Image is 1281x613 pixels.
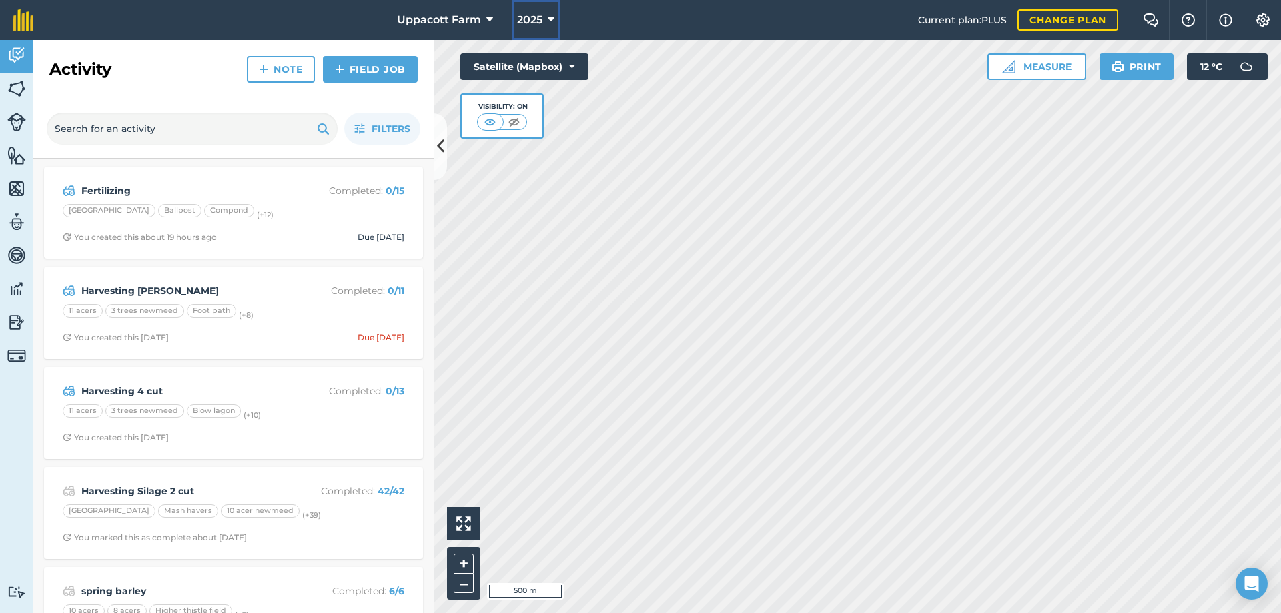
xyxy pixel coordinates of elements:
button: – [454,574,474,593]
strong: spring barley [81,584,293,598]
img: svg+xml;base64,PHN2ZyB4bWxucz0iaHR0cDovL3d3dy53My5vcmcvMjAwMC9zdmciIHdpZHRoPSI1NiIgaGVpZ2h0PSI2MC... [7,79,26,99]
strong: 0 / 13 [386,385,404,397]
input: Search for an activity [47,113,338,145]
strong: 42 / 42 [378,485,404,497]
strong: Harvesting Silage 2 cut [81,484,293,498]
a: Note [247,56,315,83]
div: 11 acers [63,304,103,318]
h2: Activity [49,59,111,80]
small: (+ 12 ) [257,210,274,219]
img: svg+xml;base64,PHN2ZyB4bWxucz0iaHR0cDovL3d3dy53My5vcmcvMjAwMC9zdmciIHdpZHRoPSIxNyIgaGVpZ2h0PSIxNy... [1219,12,1232,28]
strong: Harvesting [PERSON_NAME] [81,283,293,298]
img: fieldmargin Logo [13,9,33,31]
div: Open Intercom Messenger [1236,568,1268,600]
div: Mash havers [158,504,218,518]
p: Completed : [298,283,404,298]
div: Due [DATE] [358,332,404,343]
span: Current plan : PLUS [918,13,1007,27]
span: Uppacott Farm [397,12,481,28]
img: svg+xml;base64,PD94bWwgdmVyc2lvbj0iMS4wIiBlbmNvZGluZz0idXRmLTgiPz4KPCEtLSBHZW5lcmF0b3I6IEFkb2JlIE... [63,283,75,299]
img: svg+xml;base64,PD94bWwgdmVyc2lvbj0iMS4wIiBlbmNvZGluZz0idXRmLTgiPz4KPCEtLSBHZW5lcmF0b3I6IEFkb2JlIE... [7,312,26,332]
p: Completed : [298,183,404,198]
small: (+ 10 ) [244,410,261,420]
div: 10 acer newmeed [221,504,300,518]
img: svg+xml;base64,PD94bWwgdmVyc2lvbj0iMS4wIiBlbmNvZGluZz0idXRmLTgiPz4KPCEtLSBHZW5lcmF0b3I6IEFkb2JlIE... [63,183,75,199]
strong: 6 / 6 [389,585,404,597]
div: Compond [204,204,254,217]
img: svg+xml;base64,PHN2ZyB4bWxucz0iaHR0cDovL3d3dy53My5vcmcvMjAwMC9zdmciIHdpZHRoPSI1MCIgaGVpZ2h0PSI0MC... [506,115,522,129]
img: Two speech bubbles overlapping with the left bubble in the forefront [1143,13,1159,27]
img: svg+xml;base64,PD94bWwgdmVyc2lvbj0iMS4wIiBlbmNvZGluZz0idXRmLTgiPz4KPCEtLSBHZW5lcmF0b3I6IEFkb2JlIE... [7,212,26,232]
a: Change plan [1017,9,1118,31]
img: svg+xml;base64,PD94bWwgdmVyc2lvbj0iMS4wIiBlbmNvZGluZz0idXRmLTgiPz4KPCEtLSBHZW5lcmF0b3I6IEFkb2JlIE... [7,586,26,598]
img: svg+xml;base64,PHN2ZyB4bWxucz0iaHR0cDovL3d3dy53My5vcmcvMjAwMC9zdmciIHdpZHRoPSIxNCIgaGVpZ2h0PSIyNC... [335,61,344,77]
small: (+ 39 ) [302,510,321,520]
a: Harvesting 4 cutCompleted: 0/1311 acers3 trees newmeedBlow lagon(+10)Clock with arrow pointing cl... [52,375,415,451]
a: FertilizingCompleted: 0/15[GEOGRAPHIC_DATA]BallpostCompond(+12)Clock with arrow pointing clockwis... [52,175,415,251]
a: Harvesting Silage 2 cutCompleted: 42/42[GEOGRAPHIC_DATA]Mash havers10 acer newmeed(+39)Clock with... [52,475,415,551]
img: svg+xml;base64,PHN2ZyB4bWxucz0iaHR0cDovL3d3dy53My5vcmcvMjAwMC9zdmciIHdpZHRoPSI1NiIgaGVpZ2h0PSI2MC... [7,145,26,165]
img: svg+xml;base64,PD94bWwgdmVyc2lvbj0iMS4wIiBlbmNvZGluZz0idXRmLTgiPz4KPCEtLSBHZW5lcmF0b3I6IEFkb2JlIE... [7,279,26,299]
div: 3 trees newmeed [105,304,184,318]
div: You marked this as complete about [DATE] [63,532,247,543]
button: Print [1100,53,1174,80]
div: You created this [DATE] [63,432,169,443]
p: Completed : [298,384,404,398]
button: Measure [987,53,1086,80]
span: Filters [372,121,410,136]
img: svg+xml;base64,PD94bWwgdmVyc2lvbj0iMS4wIiBlbmNvZGluZz0idXRmLTgiPz4KPCEtLSBHZW5lcmF0b3I6IEFkb2JlIE... [7,113,26,131]
img: A question mark icon [1180,13,1196,27]
img: Clock with arrow pointing clockwise [63,333,71,342]
img: svg+xml;base64,PD94bWwgdmVyc2lvbj0iMS4wIiBlbmNvZGluZz0idXRmLTgiPz4KPCEtLSBHZW5lcmF0b3I6IEFkb2JlIE... [7,346,26,365]
img: svg+xml;base64,PD94bWwgdmVyc2lvbj0iMS4wIiBlbmNvZGluZz0idXRmLTgiPz4KPCEtLSBHZW5lcmF0b3I6IEFkb2JlIE... [7,45,26,65]
div: [GEOGRAPHIC_DATA] [63,204,155,217]
img: A cog icon [1255,13,1271,27]
img: svg+xml;base64,PD94bWwgdmVyc2lvbj0iMS4wIiBlbmNvZGluZz0idXRmLTgiPz4KPCEtLSBHZW5lcmF0b3I6IEFkb2JlIE... [63,483,75,499]
div: Due [DATE] [358,232,404,243]
img: Four arrows, one pointing top left, one top right, one bottom right and the last bottom left [456,516,471,531]
div: [GEOGRAPHIC_DATA] [63,504,155,518]
a: Harvesting [PERSON_NAME]Completed: 0/1111 acers3 trees newmeedFoot path(+8)Clock with arrow point... [52,275,415,351]
strong: Harvesting 4 cut [81,384,293,398]
div: Visibility: On [477,101,528,112]
img: svg+xml;base64,PHN2ZyB4bWxucz0iaHR0cDovL3d3dy53My5vcmcvMjAwMC9zdmciIHdpZHRoPSIxOSIgaGVpZ2h0PSIyNC... [317,121,330,137]
img: svg+xml;base64,PD94bWwgdmVyc2lvbj0iMS4wIiBlbmNvZGluZz0idXRmLTgiPz4KPCEtLSBHZW5lcmF0b3I6IEFkb2JlIE... [63,383,75,399]
img: svg+xml;base64,PD94bWwgdmVyc2lvbj0iMS4wIiBlbmNvZGluZz0idXRmLTgiPz4KPCEtLSBHZW5lcmF0b3I6IEFkb2JlIE... [63,583,75,599]
div: You created this [DATE] [63,332,169,343]
img: Ruler icon [1002,60,1015,73]
span: 2025 [517,12,542,28]
img: Clock with arrow pointing clockwise [63,233,71,241]
strong: 0 / 15 [386,185,404,197]
img: Clock with arrow pointing clockwise [63,433,71,442]
div: Blow lagon [187,404,241,418]
button: 12 °C [1187,53,1268,80]
strong: 0 / 11 [388,285,404,297]
img: svg+xml;base64,PHN2ZyB4bWxucz0iaHR0cDovL3d3dy53My5vcmcvMjAwMC9zdmciIHdpZHRoPSI1NiIgaGVpZ2h0PSI2MC... [7,179,26,199]
div: 3 trees newmeed [105,404,184,418]
div: Ballpost [158,204,201,217]
button: + [454,554,474,574]
small: (+ 8 ) [239,310,254,320]
img: svg+xml;base64,PHN2ZyB4bWxucz0iaHR0cDovL3d3dy53My5vcmcvMjAwMC9zdmciIHdpZHRoPSIxOSIgaGVpZ2h0PSIyNC... [1112,59,1124,75]
button: Satellite (Mapbox) [460,53,588,80]
img: svg+xml;base64,PD94bWwgdmVyc2lvbj0iMS4wIiBlbmNvZGluZz0idXRmLTgiPz4KPCEtLSBHZW5lcmF0b3I6IEFkb2JlIE... [7,245,26,265]
div: Foot path [187,304,236,318]
img: Clock with arrow pointing clockwise [63,533,71,542]
button: Filters [344,113,420,145]
img: svg+xml;base64,PD94bWwgdmVyc2lvbj0iMS4wIiBlbmNvZGluZz0idXRmLTgiPz4KPCEtLSBHZW5lcmF0b3I6IEFkb2JlIE... [1233,53,1260,80]
p: Completed : [298,584,404,598]
a: Field Job [323,56,418,83]
strong: Fertilizing [81,183,293,198]
div: 11 acers [63,404,103,418]
div: You created this about 19 hours ago [63,232,217,243]
p: Completed : [298,484,404,498]
span: 12 ° C [1200,53,1222,80]
img: svg+xml;base64,PHN2ZyB4bWxucz0iaHR0cDovL3d3dy53My5vcmcvMjAwMC9zdmciIHdpZHRoPSI1MCIgaGVpZ2h0PSI0MC... [482,115,498,129]
img: svg+xml;base64,PHN2ZyB4bWxucz0iaHR0cDovL3d3dy53My5vcmcvMjAwMC9zdmciIHdpZHRoPSIxNCIgaGVpZ2h0PSIyNC... [259,61,268,77]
